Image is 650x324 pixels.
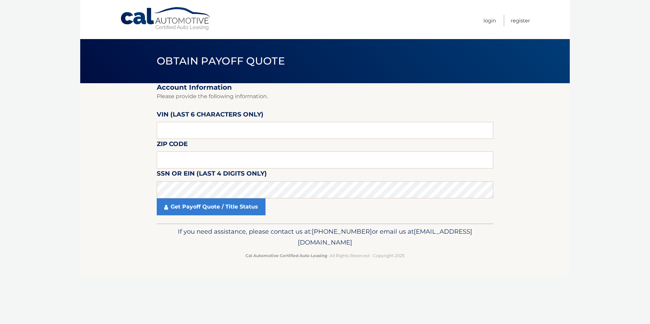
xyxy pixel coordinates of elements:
a: Login [483,15,496,26]
label: Zip Code [157,139,188,151]
p: If you need assistance, please contact us at: or email us at [161,226,489,248]
label: VIN (last 6 characters only) [157,109,263,122]
label: SSN or EIN (last 4 digits only) [157,168,267,181]
a: Register [511,15,530,26]
p: Please provide the following information. [157,92,493,101]
a: Get Payoff Quote / Title Status [157,198,266,215]
a: Cal Automotive [120,7,212,31]
span: [PHONE_NUMBER] [312,228,372,235]
strong: Cal Automotive Certified Auto Leasing [245,253,327,258]
span: Obtain Payoff Quote [157,55,285,67]
p: - All Rights Reserved - Copyright 2025 [161,252,489,259]
h2: Account Information [157,83,493,92]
